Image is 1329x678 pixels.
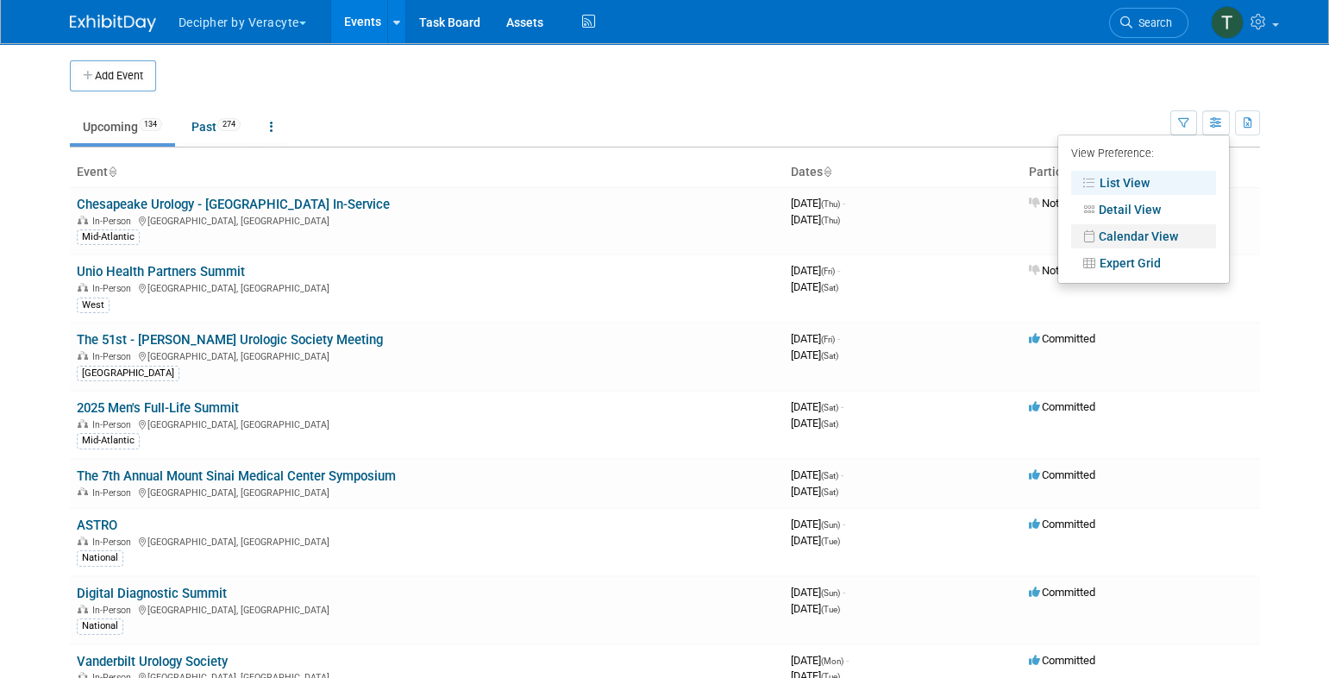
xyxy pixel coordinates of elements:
[78,351,88,360] img: In-Person Event
[821,351,838,361] span: (Sat)
[179,110,254,143] a: Past274
[841,468,843,481] span: -
[791,264,840,277] span: [DATE]
[791,468,843,481] span: [DATE]
[1029,400,1095,413] span: Committed
[77,366,179,381] div: [GEOGRAPHIC_DATA]
[108,165,116,179] a: Sort by Event Name
[77,417,777,430] div: [GEOGRAPHIC_DATA], [GEOGRAPHIC_DATA]
[77,332,383,348] a: The 51st - [PERSON_NAME] Urologic Society Meeting
[821,537,840,546] span: (Tue)
[77,197,390,212] a: Chesapeake Urology - [GEOGRAPHIC_DATA] In-Service
[77,280,777,294] div: [GEOGRAPHIC_DATA], [GEOGRAPHIC_DATA]
[821,520,840,530] span: (Sun)
[78,216,88,224] img: In-Person Event
[821,216,840,225] span: (Thu)
[78,487,88,496] img: In-Person Event
[92,283,136,294] span: In-Person
[1071,141,1216,168] div: View Preference:
[1029,332,1095,345] span: Committed
[92,487,136,499] span: In-Person
[92,537,136,548] span: In-Person
[791,400,843,413] span: [DATE]
[77,550,123,566] div: National
[77,468,396,484] a: The 7th Annual Mount Sinai Medical Center Symposium
[92,216,136,227] span: In-Person
[77,602,777,616] div: [GEOGRAPHIC_DATA], [GEOGRAPHIC_DATA]
[92,419,136,430] span: In-Person
[821,403,838,412] span: (Sat)
[1071,224,1216,248] a: Calendar View
[821,588,840,598] span: (Sun)
[77,264,245,279] a: Unio Health Partners Summit
[821,605,840,614] span: (Tue)
[837,332,840,345] span: -
[77,518,117,533] a: ASTRO
[78,283,88,292] img: In-Person Event
[92,605,136,616] span: In-Person
[791,518,845,530] span: [DATE]
[837,264,840,277] span: -
[70,158,784,187] th: Event
[77,348,777,362] div: [GEOGRAPHIC_DATA], [GEOGRAPHIC_DATA]
[784,158,1022,187] th: Dates
[77,618,123,634] div: National
[77,213,777,227] div: [GEOGRAPHIC_DATA], [GEOGRAPHIC_DATA]
[78,419,88,428] img: In-Person Event
[1071,251,1216,275] a: Expert Grid
[843,518,845,530] span: -
[821,419,838,429] span: (Sat)
[791,586,845,599] span: [DATE]
[77,485,777,499] div: [GEOGRAPHIC_DATA], [GEOGRAPHIC_DATA]
[791,534,840,547] span: [DATE]
[791,485,838,498] span: [DATE]
[1029,468,1095,481] span: Committed
[70,60,156,91] button: Add Event
[1029,197,1090,210] span: Not Going
[791,197,845,210] span: [DATE]
[1029,518,1095,530] span: Committed
[77,298,110,313] div: West
[821,471,838,480] span: (Sat)
[1211,6,1244,39] img: Tony Alvarado
[78,605,88,613] img: In-Person Event
[791,280,838,293] span: [DATE]
[77,534,777,548] div: [GEOGRAPHIC_DATA], [GEOGRAPHIC_DATA]
[77,654,228,669] a: Vanderbilt Urology Society
[1029,654,1095,667] span: Committed
[77,400,239,416] a: 2025 Men's Full-Life Summit
[77,433,140,449] div: Mid-Atlantic
[139,118,162,131] span: 134
[78,537,88,545] img: In-Person Event
[791,332,840,345] span: [DATE]
[77,586,227,601] a: Digital Diagnostic Summit
[70,110,175,143] a: Upcoming134
[92,351,136,362] span: In-Person
[1071,171,1216,195] a: List View
[791,417,838,430] span: [DATE]
[841,400,843,413] span: -
[821,487,838,497] span: (Sat)
[1022,158,1260,187] th: Participation
[70,15,156,32] img: ExhibitDay
[791,213,840,226] span: [DATE]
[1029,264,1090,277] span: Not Going
[823,165,831,179] a: Sort by Start Date
[77,229,140,245] div: Mid-Atlantic
[1071,198,1216,222] a: Detail View
[846,654,849,667] span: -
[843,586,845,599] span: -
[1029,586,1095,599] span: Committed
[821,199,840,209] span: (Thu)
[1109,8,1188,38] a: Search
[821,283,838,292] span: (Sat)
[217,118,241,131] span: 274
[821,267,835,276] span: (Fri)
[791,602,840,615] span: [DATE]
[843,197,845,210] span: -
[821,335,835,344] span: (Fri)
[1132,16,1172,29] span: Search
[791,654,849,667] span: [DATE]
[821,656,843,666] span: (Mon)
[791,348,838,361] span: [DATE]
